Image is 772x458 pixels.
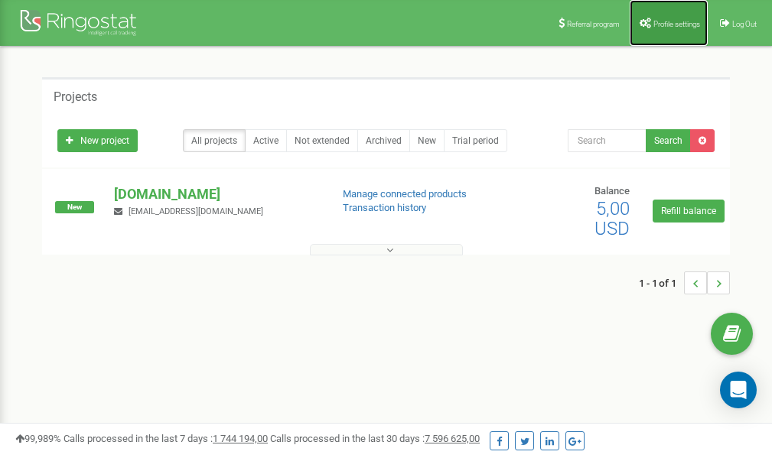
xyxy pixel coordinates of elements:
[129,206,263,216] span: [EMAIL_ADDRESS][DOMAIN_NAME]
[646,129,691,152] button: Search
[594,198,630,239] span: 5,00 USD
[639,256,730,310] nav: ...
[409,129,445,152] a: New
[425,433,480,444] u: 7 596 625,00
[568,129,647,152] input: Search
[57,129,138,152] a: New project
[114,184,318,204] p: [DOMAIN_NAME]
[270,433,480,444] span: Calls processed in the last 30 days :
[343,188,467,200] a: Manage connected products
[64,433,268,444] span: Calls processed in the last 7 days :
[444,129,507,152] a: Trial period
[594,185,630,197] span: Balance
[55,201,94,213] span: New
[639,271,684,294] span: 1 - 1 of 1
[732,20,757,28] span: Log Out
[54,90,97,104] h5: Projects
[286,129,358,152] a: Not extended
[567,20,620,28] span: Referral program
[653,20,700,28] span: Profile settings
[357,129,410,152] a: Archived
[183,129,246,152] a: All projects
[720,372,757,408] div: Open Intercom Messenger
[653,200,725,223] a: Refill balance
[213,433,268,444] u: 1 744 194,00
[15,433,61,444] span: 99,989%
[245,129,287,152] a: Active
[343,202,426,213] a: Transaction history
